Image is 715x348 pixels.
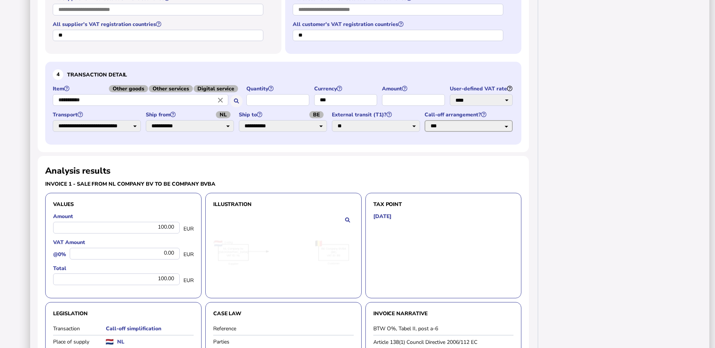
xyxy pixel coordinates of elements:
[53,338,106,345] label: Place of supply
[45,180,281,188] h3: Invoice 1 - sale from NL Company bv to BE Company BVBA
[382,85,446,92] label: Amount
[53,239,194,246] label: VAT Amount
[53,310,194,317] h3: Legislation
[373,310,514,317] h3: Invoice narrative
[53,222,180,234] div: 100.00
[53,325,106,332] label: Transaction
[373,339,514,346] div: Article 138(1) Council Directive 2006/112 EC
[228,262,238,266] text: Supplier
[117,338,124,345] h5: NL
[53,69,514,80] h3: Transaction detail
[309,111,324,118] span: BE
[249,249,266,251] textpath: Invoice for goods
[213,310,354,317] h3: Case law
[53,251,66,258] label: @0%
[183,277,194,284] span: EUR
[331,250,336,254] text: (BE)
[223,247,243,250] text: NL Company bv
[216,96,225,104] i: Close
[230,95,243,107] button: Search for an item by HS code or use natural language description
[246,85,310,92] label: Quantity
[226,254,240,257] text: VAT ID: NL
[53,273,180,285] div: 100.00
[373,213,391,220] h5: [DATE]
[70,248,180,259] div: 0.00
[327,254,341,257] text: VAT ID: BE
[213,201,354,208] h3: Illustration
[213,325,266,332] label: Reference
[53,21,264,28] label: All supplier's VAT registration countries
[149,85,193,92] span: Other services
[213,338,266,345] label: Parties
[373,201,514,208] h3: Tax point
[314,85,378,92] label: Currency
[239,111,328,118] label: Ship to
[53,111,142,118] label: Transport
[218,250,249,254] text: ([GEOGRAPHIC_DATA])
[203,241,233,245] text: ([GEOGRAPHIC_DATA])
[45,165,110,177] h2: Analysis results
[194,85,238,92] span: Digital service
[146,111,235,118] label: Ship from
[106,339,113,345] img: nl.png
[53,201,194,208] h3: Values
[53,69,63,80] div: 4
[425,111,514,118] label: Call-off arrangement?
[373,325,514,332] div: BTW O%, Tabel II, post a-6
[109,85,148,92] span: Other goods
[327,262,340,266] text: Customer
[53,213,194,220] label: Amount
[106,325,194,332] h5: Call-off simplification
[53,85,243,92] label: Item
[216,111,231,118] span: NL
[183,251,194,258] span: EUR
[332,111,421,118] label: External transit (T1)?
[45,62,521,144] section: Define the item, and answer additional questions
[450,85,514,92] label: User-defined VAT rate
[321,247,346,250] text: BE Company BVBA
[53,265,194,272] label: Total
[316,241,321,245] text: (BE)
[293,21,504,28] label: All customer's VAT registration countries
[183,225,194,232] span: EUR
